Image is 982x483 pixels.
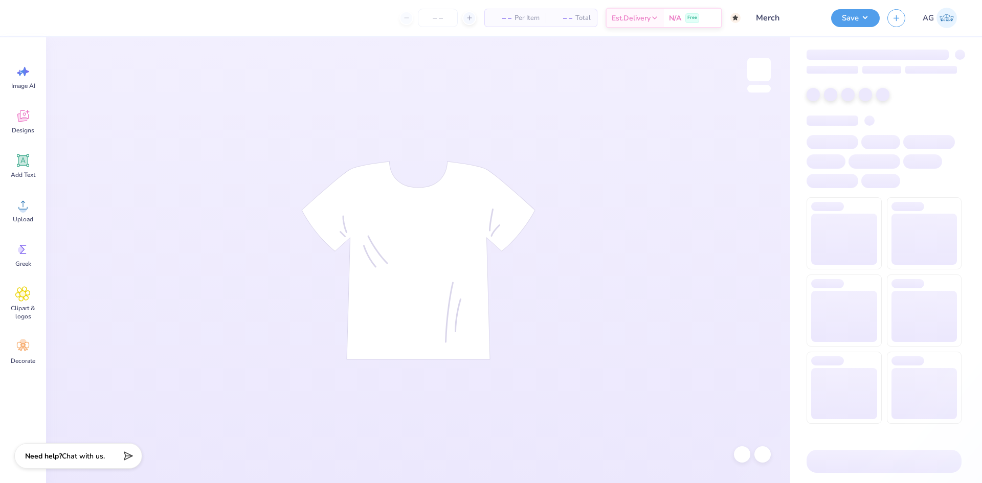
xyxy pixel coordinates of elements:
a: AG [918,8,962,28]
span: – – [491,13,511,24]
span: – – [552,13,572,24]
span: Total [575,13,591,24]
span: Greek [15,260,31,268]
button: Save [831,9,880,27]
img: Aljosh Eyron Garcia [936,8,957,28]
span: Clipart & logos [6,304,40,320]
span: Image AI [11,82,35,90]
input: – – [418,9,458,27]
img: tee-skeleton.svg [301,161,535,360]
span: Add Text [11,171,35,179]
span: N/A [669,13,681,24]
span: Free [687,14,697,21]
input: Untitled Design [748,8,823,28]
span: Est. Delivery [612,13,651,24]
span: Decorate [11,357,35,365]
span: AG [923,12,934,24]
span: Designs [12,126,34,134]
span: Per Item [515,13,540,24]
strong: Need help? [25,451,62,461]
span: Chat with us. [62,451,105,461]
span: Upload [13,215,33,223]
